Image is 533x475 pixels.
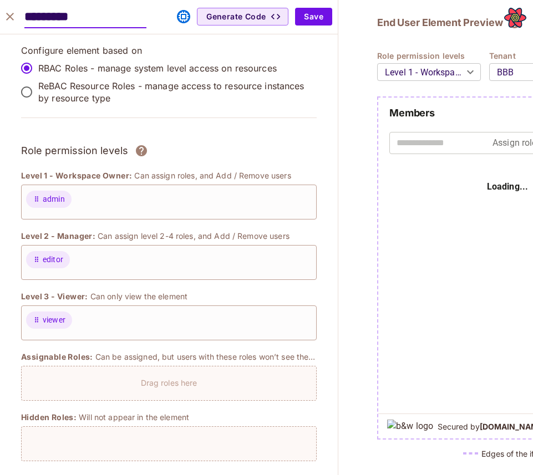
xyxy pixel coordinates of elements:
[90,291,187,302] p: Can only view the element
[134,170,291,181] p: Can assign roles, and Add / Remove users
[21,351,93,362] span: Assignable Roles:
[295,8,332,25] button: Save
[43,254,63,265] span: editor
[43,193,65,205] span: admin
[377,16,502,29] h2: End User Element Preview
[43,314,65,326] span: viewer
[79,412,189,422] p: Will not appear in the element
[135,144,148,157] svg: Assign roles to different permission levels and grant users the correct rights over each element....
[38,62,277,74] p: RBAC Roles - manage system level access on resources
[197,8,288,25] button: Generate Code
[377,57,481,88] div: Level 1 - Workspace Owner
[141,377,197,388] p: Drag roles here
[21,170,132,181] span: Level 1 - Workspace Owner:
[95,351,317,362] p: Can be assigned, but users with these roles won’t see the element
[21,231,95,242] span: Level 2 - Manager:
[21,412,77,423] span: Hidden Roles:
[487,180,529,193] h4: Loading...
[21,44,317,57] p: Configure element based on
[377,50,489,61] h4: Role permission levels
[98,231,290,241] p: Can assign level 2-4 roles, and Add / Remove users
[504,7,526,29] button: Open React Query Devtools
[21,142,128,159] h3: Role permission levels
[38,80,308,104] p: ReBAC Resource Roles - manage access to resource instances by resource type
[21,291,88,302] span: Level 3 - Viewer:
[177,10,190,23] svg: This element was embedded
[387,420,433,433] img: b&w logo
